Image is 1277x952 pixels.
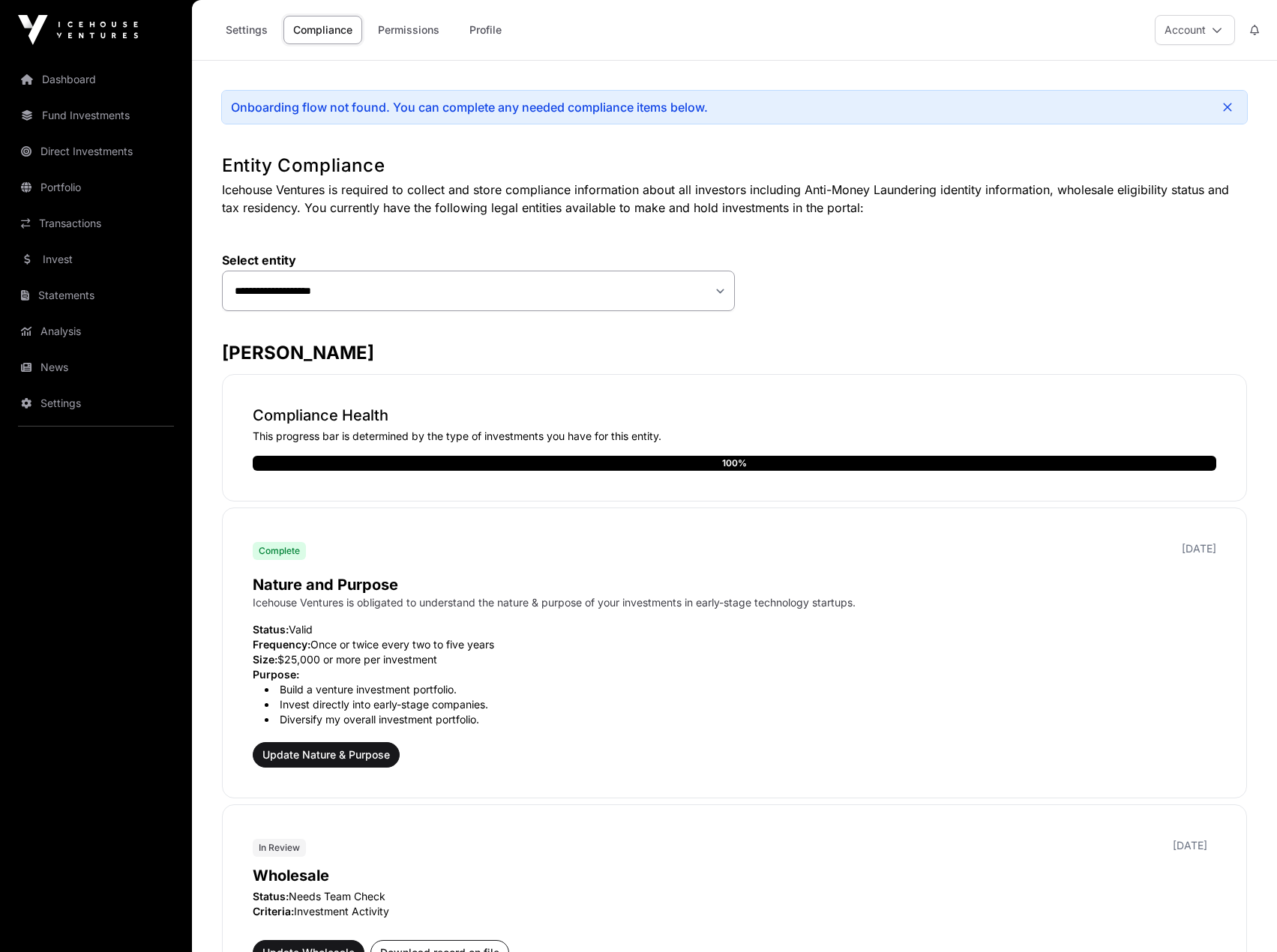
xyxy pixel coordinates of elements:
a: Direct Investments [12,135,180,168]
a: Portfolio [12,171,180,204]
img: Icehouse Ventures Logo [18,15,138,45]
p: Valid [253,622,1216,637]
p: [DATE] [1173,838,1207,853]
span: In Review [259,842,300,854]
iframe: Chat Widget [1202,880,1277,952]
h1: Entity Compliance [222,154,1247,178]
div: 100% [722,456,747,471]
button: Account [1155,15,1235,45]
button: Update Nature & Purpose [253,742,400,768]
p: Compliance Health [253,405,1216,426]
a: Compliance [283,16,362,44]
span: Frequency: [253,638,310,651]
span: Status: [253,623,289,636]
a: Profile [455,16,515,44]
p: [DATE] [1182,541,1216,556]
label: Select entity [222,253,735,268]
li: Diversify my overall investment portfolio. [265,712,1216,727]
a: Dashboard [12,63,180,96]
a: Permissions [368,16,449,44]
p: Icehouse Ventures is obligated to understand the nature & purpose of your investments in early-st... [253,595,1216,610]
p: Wholesale [253,865,1216,886]
li: Build a venture investment portfolio. [265,682,1216,697]
span: Status: [253,890,289,903]
p: Once or twice every two to five years [253,637,1216,652]
a: Analysis [12,315,180,348]
p: Needs Team Check [253,889,1216,904]
span: Size: [253,653,277,666]
a: Fund Investments [12,99,180,132]
a: Transactions [12,207,180,240]
p: Icehouse Ventures is required to collect and store compliance information about all investors inc... [222,181,1247,217]
a: Settings [12,387,180,420]
a: Settings [216,16,277,44]
h3: [PERSON_NAME] [222,341,1247,365]
p: This progress bar is determined by the type of investments you have for this entity. [253,429,1216,444]
span: Complete [259,545,300,557]
p: Purpose: [253,667,1216,682]
p: Investment Activity [253,904,1216,919]
span: Update Nature & Purpose [262,747,390,762]
a: News [12,351,180,384]
a: Invest [12,243,180,276]
p: Nature and Purpose [253,574,1216,595]
button: Close [1217,97,1238,118]
p: $25,000 or more per investment [253,652,1216,667]
a: Statements [12,279,180,312]
div: Onboarding flow not found. You can complete any needed compliance items below. [231,100,708,115]
span: Criteria: [253,905,294,918]
li: Invest directly into early-stage companies. [265,697,1216,712]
